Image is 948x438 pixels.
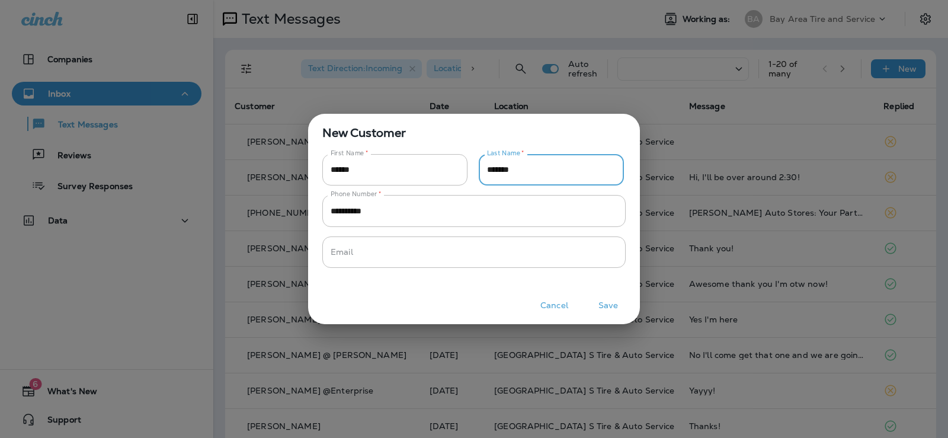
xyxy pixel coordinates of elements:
[487,149,524,158] label: Last Name
[331,190,381,199] label: Phone Number
[331,149,369,158] label: First Name
[532,296,577,315] button: Cancel
[586,296,630,315] button: Save
[308,114,640,142] span: New Customer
